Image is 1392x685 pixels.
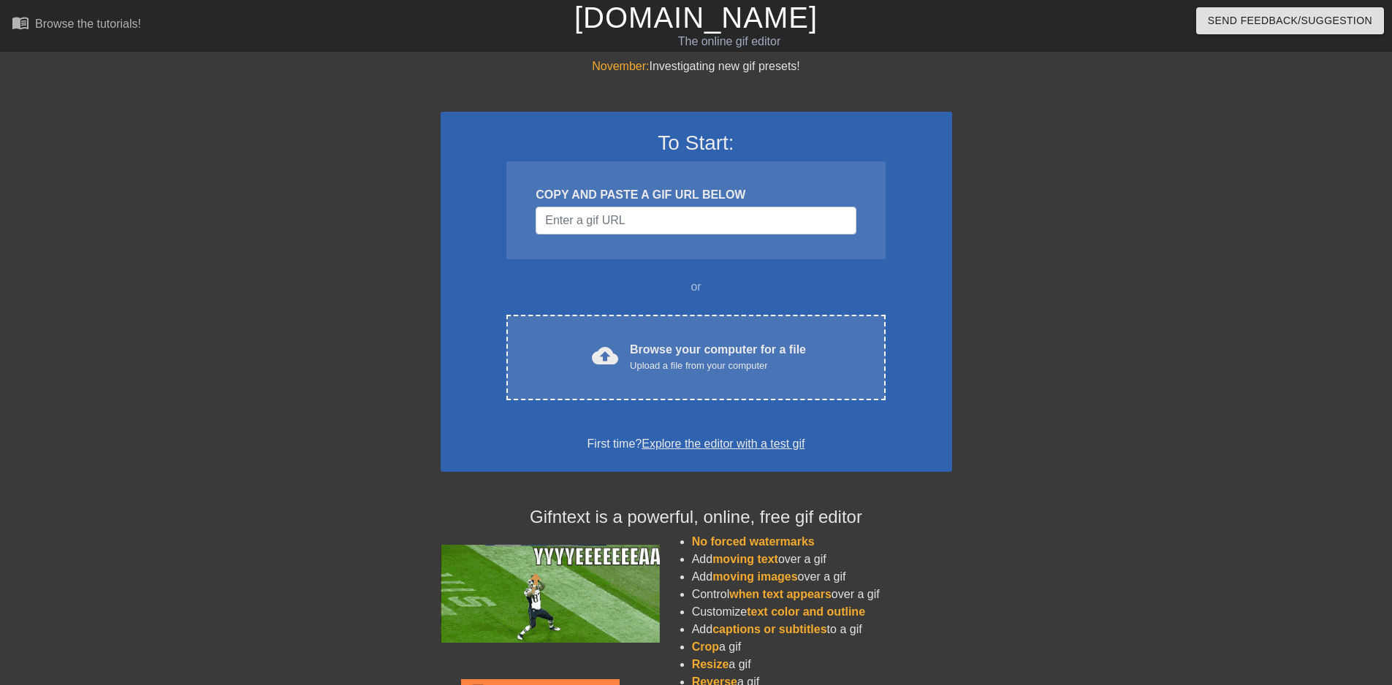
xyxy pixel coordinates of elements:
[692,535,815,548] span: No forced watermarks
[471,33,987,50] div: The online gif editor
[692,586,952,603] li: Control over a gif
[692,551,952,568] li: Add over a gif
[441,507,952,528] h4: Gifntext is a powerful, online, free gif editor
[692,603,952,621] li: Customize
[692,568,952,586] li: Add over a gif
[630,359,806,373] div: Upload a file from your computer
[592,60,649,72] span: November:
[712,553,778,565] span: moving text
[692,638,952,656] li: a gif
[692,621,952,638] li: Add to a gif
[536,186,856,204] div: COPY AND PASTE A GIF URL BELOW
[441,58,952,75] div: Investigating new gif presets!
[574,1,818,34] a: [DOMAIN_NAME]
[729,588,832,600] span: when text appears
[592,342,618,369] span: cloud_upload
[479,278,914,296] div: or
[536,207,856,234] input: Username
[692,658,729,670] span: Resize
[460,131,933,156] h3: To Start:
[1208,12,1372,30] span: Send Feedback/Suggestion
[630,341,806,373] div: Browse your computer for a file
[441,545,660,643] img: football_small.gif
[692,656,952,673] li: a gif
[460,435,933,453] div: First time?
[747,605,865,618] span: text color and outline
[712,570,797,583] span: moving images
[712,623,826,635] span: captions or subtitles
[12,14,141,37] a: Browse the tutorials!
[692,640,719,653] span: Crop
[35,18,141,30] div: Browse the tutorials!
[642,437,805,450] a: Explore the editor with a test gif
[1196,7,1384,34] button: Send Feedback/Suggestion
[12,14,29,31] span: menu_book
